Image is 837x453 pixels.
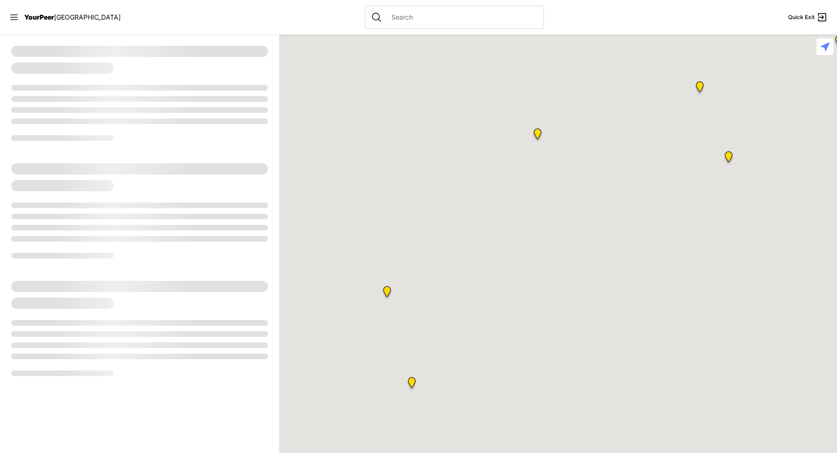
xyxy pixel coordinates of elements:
input: Search [386,13,538,22]
div: Trinity Lutheran Church [532,128,543,143]
div: Hamilton Senior Center [406,377,418,392]
a: YourPeer[GEOGRAPHIC_DATA] [24,14,121,20]
span: YourPeer [24,13,54,21]
span: [GEOGRAPHIC_DATA] [54,13,121,21]
div: 820 MRT Residential Chemical Dependence Treatment Program [694,81,706,96]
a: Quick Exit [788,12,828,23]
span: Quick Exit [788,14,815,21]
div: Administrative Office, No Walk-Ins [381,286,393,301]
